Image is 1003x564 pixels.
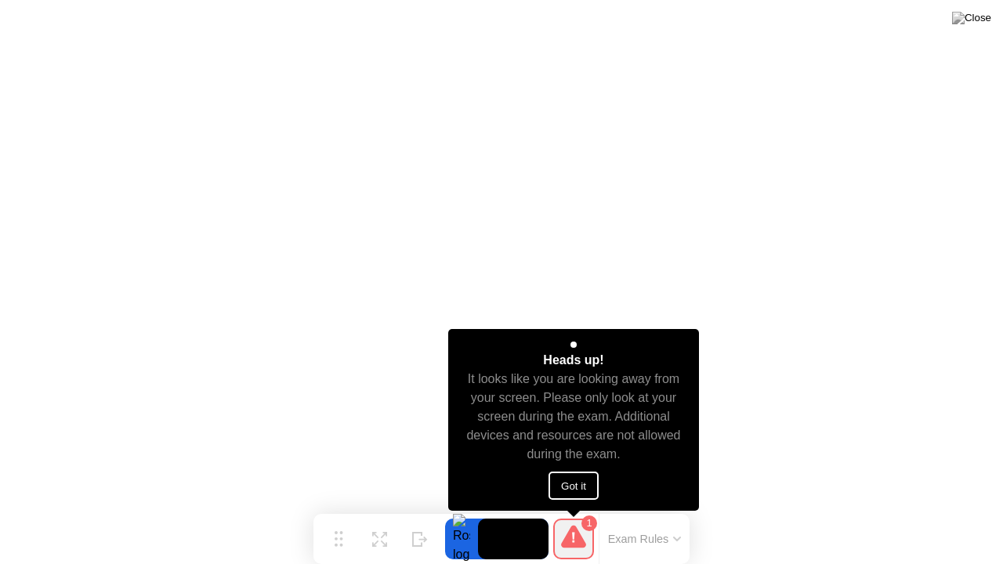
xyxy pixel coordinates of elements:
button: Exam Rules [603,532,686,546]
button: Got it [549,472,599,500]
img: Close [952,12,991,24]
div: It looks like you are looking away from your screen. Please only look at your screen during the e... [462,370,686,464]
div: Heads up! [543,351,603,370]
div: 1 [581,515,597,531]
